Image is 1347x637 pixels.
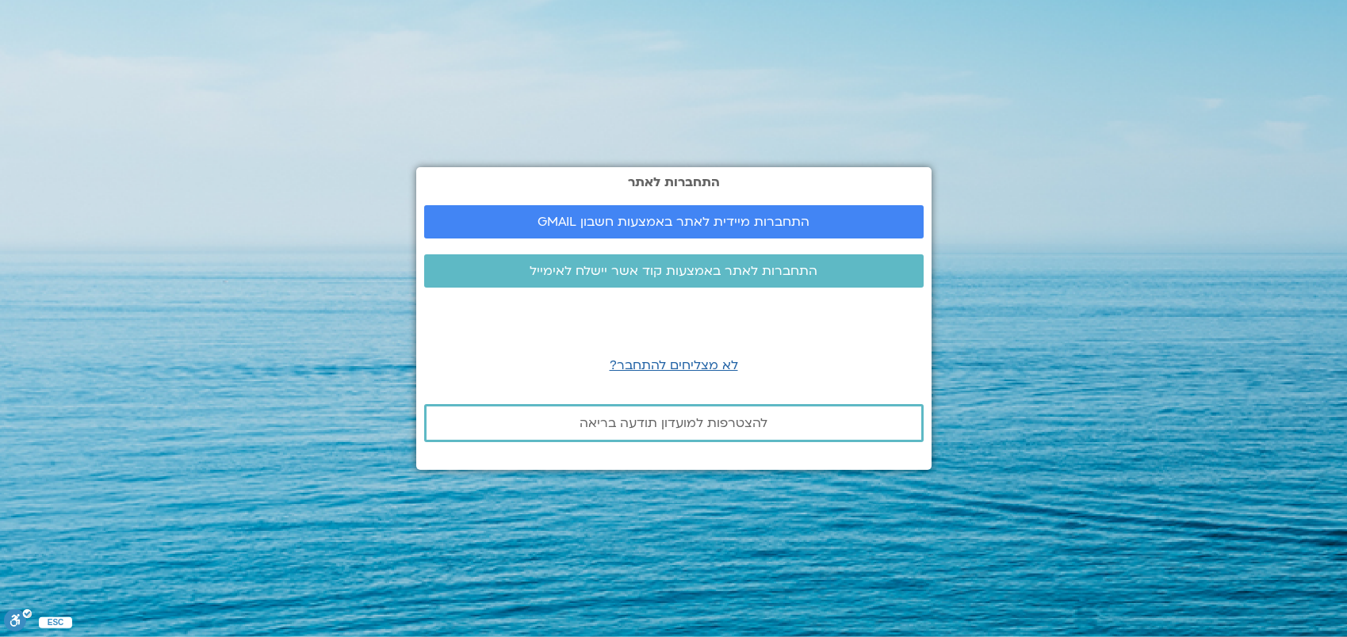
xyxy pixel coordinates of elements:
[424,404,924,442] a: להצטרפות למועדון תודעה בריאה
[530,264,817,278] span: התחברות לאתר באמצעות קוד אשר יישלח לאימייל
[538,215,809,229] span: התחברות מיידית לאתר באמצעות חשבון GMAIL
[424,175,924,189] h2: התחברות לאתר
[580,416,767,430] span: להצטרפות למועדון תודעה בריאה
[610,357,738,374] a: לא מצליחים להתחבר?
[424,205,924,238] a: התחברות מיידית לאתר באמצעות חשבון GMAIL
[424,254,924,288] a: התחברות לאתר באמצעות קוד אשר יישלח לאימייל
